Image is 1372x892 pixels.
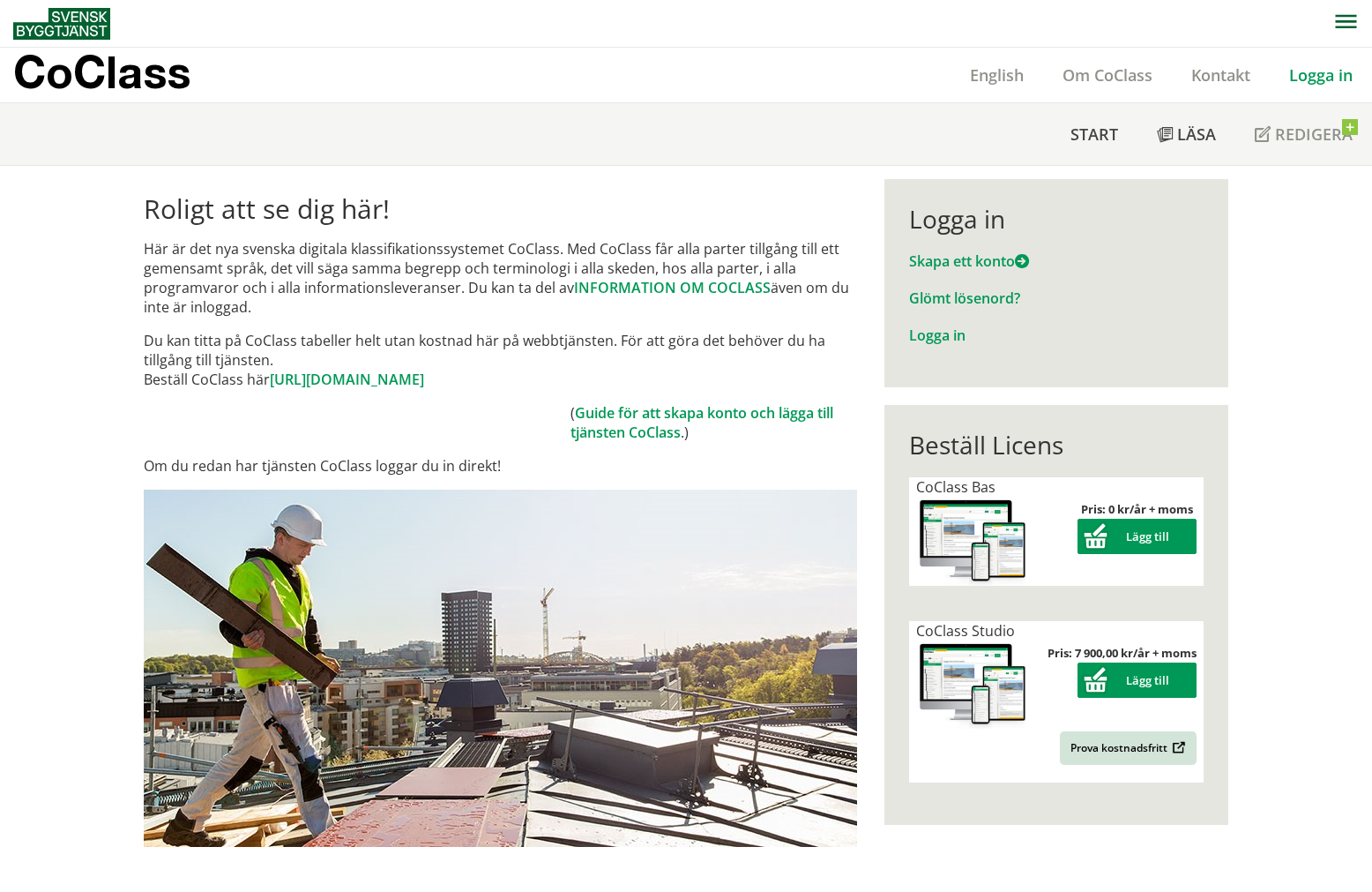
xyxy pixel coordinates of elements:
p: Om du redan har tjänsten CoClass loggar du in direkt! [144,456,857,476]
strong: Pris: 0 kr/år + moms [1081,501,1193,517]
span: CoClass Studio [916,621,1015,641]
img: coclass-license.jpg [916,641,1029,730]
p: Du kan titta på CoClass tabeller helt utan kostnad här på webbtjänsten. För att göra det behöver ... [144,331,857,389]
a: Lägg till [1077,672,1197,688]
a: INFORMATION OM COCLASS [574,278,771,297]
a: Logga in [909,326,966,345]
a: Lägg till [1077,528,1197,544]
img: Svensk Byggtjänst [13,8,110,40]
img: Outbound.png [1169,741,1186,754]
a: Skapa ett konto [909,251,1029,271]
strong: Pris: 7 900,00 kr/år + moms [1048,645,1197,661]
a: Om CoClass [1043,64,1172,86]
button: Lägg till [1077,519,1197,554]
p: Här är det nya svenska digitala klassifikationssystemet CoClass. Med CoClass får alla parter till... [144,239,857,317]
a: Logga in [1270,64,1372,86]
span: CoClass Bas [916,477,995,497]
img: coclass-license.jpg [916,497,1029,586]
a: [URL][DOMAIN_NAME] [270,370,424,389]
a: Läsa [1137,103,1235,165]
button: Lägg till [1077,663,1197,698]
span: Start [1070,124,1118,145]
h1: Roligt att se dig här! [144,193,857,225]
a: Start [1051,103,1137,165]
div: Logga in [909,204,1203,234]
a: Guide för att skapa konto och lägga till tjänsten CoClass [570,403,833,442]
a: Glömt lösenord? [909,289,1020,308]
a: Prova kostnadsfritt [1060,731,1197,765]
span: Läsa [1177,124,1216,145]
a: CoClass [13,48,228,102]
td: ( .) [570,403,857,442]
a: English [951,64,1043,86]
img: login.jpg [144,490,857,847]
p: CoClass [13,62,190,82]
a: Kontakt [1172,64,1270,86]
div: Beställ Licens [909,430,1203,460]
